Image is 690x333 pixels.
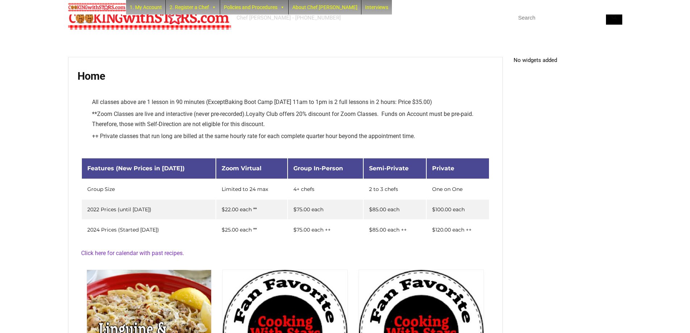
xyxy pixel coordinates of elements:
span: Semi-Private [369,165,409,172]
span: Zoom Classes are live and interactive (never pre-recorded). [97,111,246,117]
div: $75.00 each [293,207,357,212]
span: Zoom Virtual [222,165,262,172]
div: 2024 Prices (Started [DATE]) [87,227,210,232]
div: $75.00 each ++ [293,227,357,232]
div: One on One [432,187,484,192]
span: Baking Boot Camp [DATE] 11am to 1pm is 2 full lessons in 2 hours: Price $35.00) [225,99,432,105]
div: $85.00 each ++ [369,227,421,232]
li: All classes above are 1 lesson in 90 minutes (Except [92,97,490,107]
span: Group In-Person [293,165,343,172]
div: $25.00 each ** [222,227,281,232]
p: No widgets added [514,57,622,63]
div: $22.00 each ** [222,207,281,212]
input: Search [514,11,622,25]
a: Click here for calendar with past recipes. [81,250,184,257]
button: Search [606,11,622,25]
span: Private [432,165,454,172]
div: 4+ chefs [293,187,357,192]
div: Group Size [87,187,210,192]
div: 2 to 3 chefs [369,187,421,192]
li: ** Loyalty Club offers 20% discount for Zoom Classes. Funds on Account must be pre-paid. Therefor... [92,109,490,129]
div: $100.00 each [432,207,484,212]
li: ++ Private classes that run long are billed at the same hourly rate for each complete quarter hou... [92,131,490,141]
div: 2022 Prices (until [DATE]) [87,207,210,212]
img: Chef Paula's Cooking With Stars [68,3,126,12]
div: Limited to 24 max [222,187,281,192]
span: Features (New Prices in [DATE]) [87,165,185,172]
h1: Home [78,70,493,82]
div: $120.00 each ++ [432,227,484,232]
div: $85.00 each [369,207,421,212]
img: Chef Paula's Cooking With Stars [68,5,231,30]
div: Chef [PERSON_NAME] - [PHONE_NUMBER] [237,14,341,21]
